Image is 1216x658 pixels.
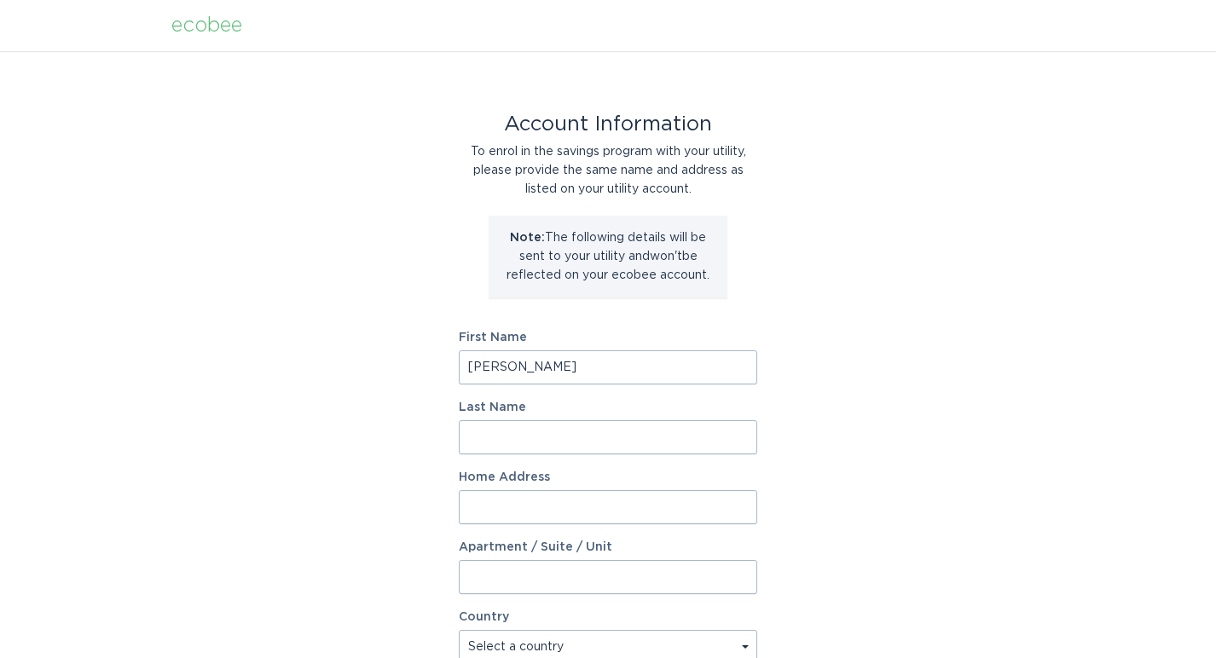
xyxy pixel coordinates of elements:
div: ecobee [171,16,242,35]
strong: Note: [510,232,545,244]
p: The following details will be sent to your utility and won't be reflected on your ecobee account. [501,228,715,285]
div: To enrol in the savings program with your utility, please provide the same name and address as li... [459,142,757,199]
label: Home Address [459,471,757,483]
label: Country [459,611,509,623]
div: Account Information [459,115,757,134]
label: Last Name [459,401,757,413]
label: First Name [459,332,757,343]
label: Apartment / Suite / Unit [459,541,757,553]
